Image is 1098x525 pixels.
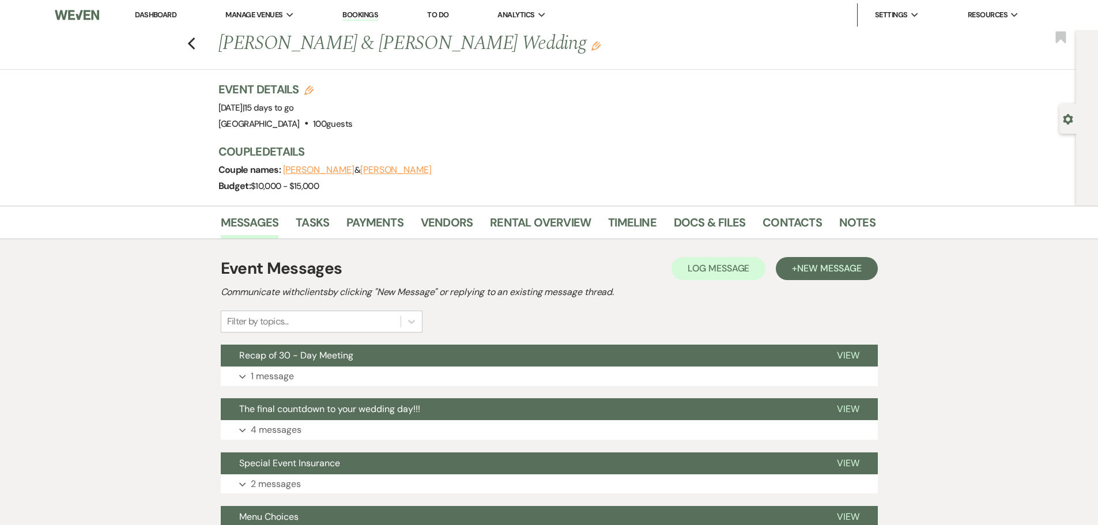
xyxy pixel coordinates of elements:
[837,403,859,415] span: View
[239,511,299,523] span: Menu Choices
[342,10,378,21] a: Bookings
[591,40,601,51] button: Edit
[221,367,878,386] button: 1 message
[218,180,251,192] span: Budget:
[608,213,656,239] a: Timeline
[1063,113,1073,124] button: Open lead details
[797,262,861,274] span: New Message
[218,118,300,130] span: [GEOGRAPHIC_DATA]
[763,213,822,239] a: Contacts
[818,345,878,367] button: View
[251,422,301,437] p: 4 messages
[360,165,432,175] button: [PERSON_NAME]
[227,315,289,328] div: Filter by topics...
[283,164,432,176] span: &
[55,3,99,27] img: Weven Logo
[688,262,749,274] span: Log Message
[837,511,859,523] span: View
[421,213,473,239] a: Vendors
[218,81,353,97] h3: Event Details
[875,9,908,21] span: Settings
[221,398,818,420] button: The final countdown to your wedding day!!!
[776,257,877,280] button: +New Message
[968,9,1008,21] span: Resources
[839,213,876,239] a: Notes
[239,403,420,415] span: The final countdown to your wedding day!!!
[837,457,859,469] span: View
[251,369,294,384] p: 1 message
[239,457,340,469] span: Special Event Insurance
[671,257,765,280] button: Log Message
[135,10,176,20] a: Dashboard
[218,164,283,176] span: Couple names:
[674,213,745,239] a: Docs & Files
[218,143,864,160] h3: Couple Details
[218,30,735,58] h1: [PERSON_NAME] & [PERSON_NAME] Wedding
[221,452,818,474] button: Special Event Insurance
[251,477,301,492] p: 2 messages
[225,9,282,21] span: Manage Venues
[837,349,859,361] span: View
[346,213,403,239] a: Payments
[283,165,354,175] button: [PERSON_NAME]
[243,102,294,114] span: |
[818,452,878,474] button: View
[221,474,878,494] button: 2 messages
[497,9,534,21] span: Analytics
[251,180,319,192] span: $10,000 - $15,000
[221,285,878,299] h2: Communicate with clients by clicking "New Message" or replying to an existing message thread.
[818,398,878,420] button: View
[427,10,448,20] a: To Do
[218,102,294,114] span: [DATE]
[490,213,591,239] a: Rental Overview
[221,213,279,239] a: Messages
[296,213,329,239] a: Tasks
[221,420,878,440] button: 4 messages
[313,118,352,130] span: 100 guests
[239,349,353,361] span: Recap of 30 - Day Meeting
[244,102,294,114] span: 15 days to go
[221,256,342,281] h1: Event Messages
[221,345,818,367] button: Recap of 30 - Day Meeting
